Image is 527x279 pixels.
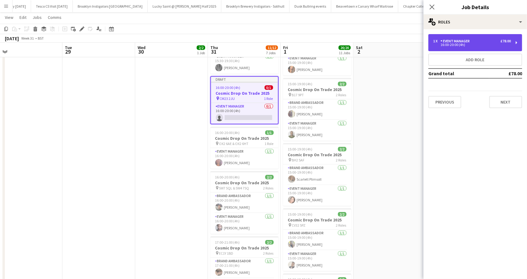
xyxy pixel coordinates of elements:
[264,96,273,101] span: 1 Role
[197,51,205,55] div: 1 Job
[428,69,489,78] td: Grand total
[283,185,351,206] app-card-role: Event Manager1/115:00-19:00 (4h)[PERSON_NAME]
[283,120,351,141] app-card-role: Event Manager1/115:00-19:00 (4h)[PERSON_NAME]
[210,53,279,74] app-card-role: Event Manager1/115:30-19:30 (4h)[PERSON_NAME]
[283,78,351,141] app-job-card: 15:00-19:00 (4h)2/2Cosmic Drop On Trade 2025 B17 9PT2 RolesBrand Ambassador1/115:00-19:00 (4h)[PE...
[138,45,146,50] span: Wed
[137,48,146,55] span: 30
[290,0,331,12] button: Dusk Bullring events
[283,208,351,271] app-job-card: 15:00-19:00 (4h)2/2Cosmic Drop On Trade 2025 CV32 5PZ2 RolesBrand Ambassador1/115:00-19:00 (4h)[P...
[219,186,249,190] span: SW7 5QL & SW4 7SQ
[210,245,279,251] h3: Cosmic Drop On Trade 2025
[5,15,13,20] span: View
[441,39,472,43] div: Event Manager
[283,217,351,223] h3: Cosmic Drop On Trade 2025
[19,15,26,20] span: Edit
[265,130,274,135] span: 1/1
[489,96,522,108] button: Next
[433,39,441,43] div: 1 x
[501,39,511,43] div: £78.00
[283,143,351,206] app-job-card: 15:00-19:00 (4h)2/2Cosmic Drop On Trade 2025 BH2 5AF2 RolesBrand Ambassador1/115:00-19:00 (4h)Sca...
[210,136,279,141] h3: Cosmic Drop On Trade 2025
[288,212,313,217] span: 15:00-19:00 (4h)
[219,251,234,256] span: EC1Y 1BD
[265,175,274,179] span: 2/2
[292,158,305,162] span: BH2 5AF
[221,0,290,12] button: Brooklyn Brewery Instigators - Solihull
[148,0,221,12] button: Lucky Saint @ [PERSON_NAME] Half 2025
[197,45,205,50] span: 2/2
[266,51,278,55] div: 7 Jobs
[216,85,241,90] span: 16:00-20:00 (4h)
[283,230,351,250] app-card-role: Brand Ambassador1/115:00-19:00 (4h)[PERSON_NAME]
[489,69,522,78] td: £78.00
[283,55,351,76] app-card-role: Event Manager1/115:00-19:00 (4h)[PERSON_NAME]
[5,35,19,41] div: [DATE]
[73,0,148,12] button: Brooklyn Instigators [GEOGRAPHIC_DATA]
[210,258,279,278] app-card-role: Brand Ambassador1/117:00-21:00 (4h)[PERSON_NAME]
[423,3,527,11] h3: Job Details
[336,158,346,162] span: 2 Roles
[38,36,44,41] div: BST
[263,186,274,190] span: 2 Roles
[220,96,235,101] span: CM23 2JU
[210,180,279,185] h3: Cosmic Drop On Trade 2025
[215,130,240,135] span: 16:00-20:00 (4h)
[263,251,274,256] span: 2 Roles
[283,164,351,185] app-card-role: Brand Ambassador1/115:00-19:00 (4h)Scarlett Plimsoll
[339,45,351,50] span: 20/20
[31,0,73,12] button: Tesco CS Visit [DATE]
[423,15,527,29] div: Roles
[428,96,461,108] button: Previous
[210,148,279,169] app-card-role: Event Manager1/116:00-20:00 (4h)[PERSON_NAME]
[45,13,64,21] a: Comms
[17,13,29,21] a: Edit
[292,223,306,228] span: CV32 5PZ
[428,54,522,66] button: Add role
[339,51,350,55] div: 11 Jobs
[338,82,346,86] span: 2/2
[283,45,288,50] span: Fri
[210,45,218,50] span: Thu
[338,147,346,151] span: 2/2
[433,43,511,46] div: 16:00-20:00 (4h)
[215,175,240,179] span: 16:00-20:00 (4h)
[336,93,346,97] span: 2 Roles
[210,192,279,213] app-card-role: Brand Ambassador1/116:00-20:00 (4h)[PERSON_NAME]
[265,240,274,245] span: 2/2
[336,223,346,228] span: 2 Roles
[20,36,35,41] span: Week 31
[288,82,313,86] span: 15:00-19:00 (4h)
[210,127,279,169] app-job-card: 16:00-20:00 (4h)1/1Cosmic Drop On Trade 2025 OX2 6AE & OX2 6HT1 RoleEvent Manager1/116:00-20:00 (...
[283,99,351,120] app-card-role: Brand Ambassador1/115:00-19:00 (4h)[PERSON_NAME]
[65,45,72,50] span: Tue
[48,15,61,20] span: Comms
[282,48,288,55] span: 1
[283,250,351,271] app-card-role: Event Manager1/115:00-19:00 (4h)[PERSON_NAME]
[215,240,240,245] span: 17:00-21:00 (4h)
[33,15,42,20] span: Jobs
[219,141,249,146] span: OX2 6AE & OX2 6HT
[398,0,480,12] button: Chapter Collection Blanc Sampling Team 2025
[211,77,278,82] div: Draft
[64,48,72,55] span: 29
[355,48,363,55] span: 2
[210,213,279,234] app-card-role: Event Manager1/116:00-20:00 (4h)[PERSON_NAME]
[265,141,274,146] span: 1 Role
[292,93,304,97] span: B17 9PT
[283,152,351,157] h3: Cosmic Drop On Trade 2025
[331,0,398,12] button: Beavertown x Canary Wharf Waitrose
[209,48,218,55] span: 31
[288,147,313,151] span: 15:00-19:00 (4h)
[210,76,279,124] app-job-card: Draft16:00-20:00 (4h)0/1Cosmic Drop On Trade 2025 CM23 2JU1 RoleEvent Manager0/116:00-20:00 (4h)
[2,13,16,21] a: View
[356,45,363,50] span: Sat
[338,212,346,217] span: 2/2
[210,171,279,234] app-job-card: 16:00-20:00 (4h)2/2Cosmic Drop On Trade 2025 SW7 5QL & SW4 7SQ2 RolesBrand Ambassador1/116:00-20:...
